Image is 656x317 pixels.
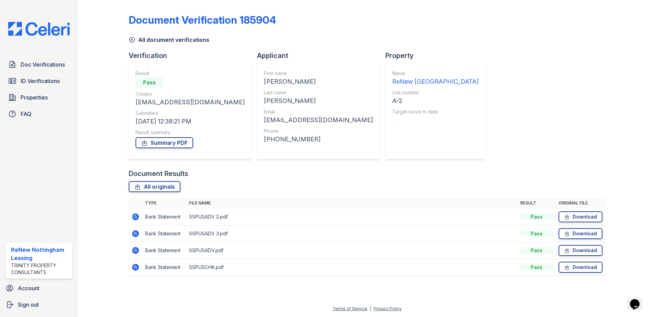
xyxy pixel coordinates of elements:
div: A-2 [392,96,479,106]
div: [PHONE_NUMBER] [264,134,373,144]
div: - [392,115,479,125]
td: Bank Statement [142,209,186,225]
a: Doc Verifications [5,58,72,71]
div: Target move in date [392,108,479,115]
iframe: chat widget [627,290,649,310]
div: Pass [520,247,553,254]
div: Last name [264,89,373,96]
a: Download [559,228,602,239]
div: [PERSON_NAME] [264,96,373,106]
span: ID Verifications [21,77,60,85]
div: [EMAIL_ADDRESS][DOMAIN_NAME] [136,97,245,107]
a: Account [3,281,75,295]
th: Result [517,198,556,209]
div: Email [264,108,373,115]
div: ReNew Nottingham Leasing [11,246,70,262]
a: Sign out [3,298,75,312]
div: Phone [264,128,373,134]
td: SSPUSCHK.pdf [186,259,517,276]
div: Unit number [392,89,479,96]
div: Document Verification 185904 [129,14,276,26]
td: Bank Statement [142,259,186,276]
div: Result [136,70,245,77]
div: Submitted [136,110,245,117]
div: [DATE] 12:38:21 PM [136,117,245,126]
a: All originals [129,181,180,192]
div: Property [385,51,491,60]
td: SSPUSADV 3.pdf [186,225,517,242]
a: Privacy Policy [374,306,402,311]
td: SSPUSADV 2.pdf [186,209,517,225]
div: Pass [520,264,553,271]
a: ID Verifications [5,74,72,88]
td: Bank Statement [142,242,186,259]
div: Verification [129,51,257,60]
div: Creator [136,91,245,97]
div: Pass [136,77,163,88]
div: [EMAIL_ADDRESS][DOMAIN_NAME] [264,115,373,125]
a: Download [559,262,602,273]
a: Download [559,245,602,256]
span: FAQ [21,110,32,118]
a: FAQ [5,107,72,121]
div: Pass [520,213,553,220]
div: Document Results [129,169,188,178]
div: [PERSON_NAME] [264,77,373,86]
a: Terms of Service [332,306,367,311]
th: File name [186,198,517,209]
div: Applicant [257,51,385,60]
span: Properties [21,93,48,102]
span: Account [18,284,39,292]
img: CE_Logo_Blue-a8612792a0a2168367f1c8372b55b34899dd931a85d93a1a3d3e32e68fde9ad4.png [3,22,75,36]
a: Properties [5,91,72,104]
span: Sign out [18,301,39,309]
div: | [370,306,371,311]
div: Trinity Property Consultants [11,262,70,276]
div: Result summary [136,129,245,136]
div: Name [392,70,479,77]
a: Name ReNew [GEOGRAPHIC_DATA] [392,70,479,86]
a: Download [559,211,602,222]
div: Pass [520,230,553,237]
a: Summary PDF [136,137,193,148]
th: Original file [556,198,605,209]
div: First name [264,70,373,77]
td: SSPUSADV.pdf [186,242,517,259]
td: Bank Statement [142,225,186,242]
th: Type [142,198,186,209]
span: Doc Verifications [21,60,65,69]
a: All document verifications [129,36,209,44]
div: ReNew [GEOGRAPHIC_DATA] [392,77,479,86]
